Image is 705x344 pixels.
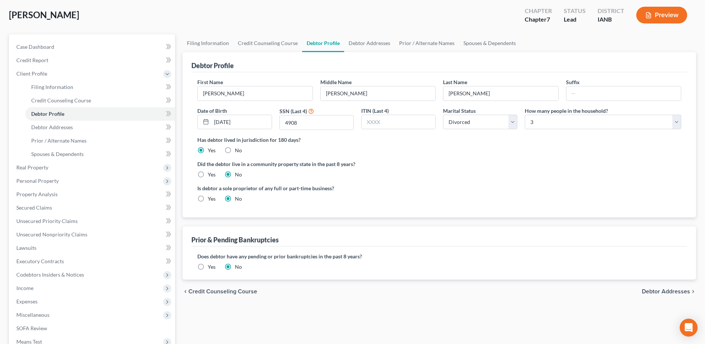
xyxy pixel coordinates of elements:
[10,322,175,335] a: SOFA Review
[25,80,175,94] a: Filing Information
[198,86,312,101] input: --
[16,204,52,211] span: Secured Claims
[31,111,64,117] span: Debtor Profile
[31,137,87,144] span: Prior / Alternate Names
[10,40,175,54] a: Case Dashboard
[235,263,242,271] label: No
[25,94,175,107] a: Credit Counseling Course
[25,107,175,121] a: Debtor Profile
[547,16,550,23] span: 7
[191,61,234,70] div: Debtor Profile
[16,57,48,63] span: Credit Report
[191,235,279,244] div: Prior & Pending Bankruptcies
[10,241,175,255] a: Lawsuits
[197,136,681,144] label: Has debtor lived in jurisdiction for 180 days?
[208,147,216,154] label: Yes
[443,78,467,86] label: Last Name
[31,151,84,157] span: Spouses & Dependents
[525,7,552,15] div: Chapter
[16,271,84,278] span: Codebtors Insiders & Notices
[188,289,257,294] span: Credit Counseling Course
[31,97,91,103] span: Credit Counseling Course
[636,7,687,23] button: Preview
[197,78,223,86] label: First Name
[233,34,302,52] a: Credit Counseling Course
[10,255,175,268] a: Executory Contracts
[10,54,175,67] a: Credit Report
[566,78,580,86] label: Suffix
[280,115,353,130] input: XXXX
[459,34,520,52] a: Spouses & Dependents
[361,107,389,115] label: ITIN (Last 4)
[566,86,681,101] input: --
[16,245,36,251] span: Lawsuits
[211,115,271,129] input: MM/DD/YYYY
[208,195,216,203] label: Yes
[235,171,242,178] label: No
[208,263,216,271] label: Yes
[16,70,47,77] span: Client Profile
[197,252,681,260] label: Does debtor have any pending or prior bankruptcies in the past 8 years?
[16,44,54,50] span: Case Dashboard
[443,86,558,101] input: --
[25,121,175,134] a: Debtor Addresses
[16,178,59,184] span: Personal Property
[208,171,216,178] label: Yes
[564,7,586,15] div: Status
[443,107,476,115] label: Marital Status
[525,15,552,24] div: Chapter
[680,319,698,337] div: Open Intercom Messenger
[16,312,49,318] span: Miscellaneous
[320,78,352,86] label: Middle Name
[642,289,696,294] button: Debtor Addresses chevron_right
[564,15,586,24] div: Lead
[197,160,681,168] label: Did the debtor live in a community property state in the past 8 years?
[25,134,175,147] a: Prior / Alternate Names
[25,147,175,161] a: Spouses & Dependents
[235,147,242,154] label: No
[16,285,33,291] span: Income
[10,188,175,201] a: Property Analysis
[16,325,47,331] span: SOFA Review
[525,107,608,115] label: How many people in the household?
[16,218,78,224] span: Unsecured Priority Claims
[16,164,48,171] span: Real Property
[182,289,188,294] i: chevron_left
[235,195,242,203] label: No
[31,84,73,90] span: Filing Information
[31,124,73,130] span: Debtor Addresses
[642,289,690,294] span: Debtor Addresses
[10,214,175,228] a: Unsecured Priority Claims
[321,86,435,101] input: M.I
[395,34,459,52] a: Prior / Alternate Names
[598,15,624,24] div: IANB
[9,9,79,20] span: [PERSON_NAME]
[279,107,307,115] label: SSN (Last 4)
[197,107,227,115] label: Date of Birth
[10,228,175,241] a: Unsecured Nonpriority Claims
[302,34,344,52] a: Debtor Profile
[598,7,624,15] div: District
[362,115,435,129] input: XXXX
[16,298,38,305] span: Expenses
[10,201,175,214] a: Secured Claims
[182,34,233,52] a: Filing Information
[16,258,64,264] span: Executory Contracts
[16,231,87,238] span: Unsecured Nonpriority Claims
[16,191,58,197] span: Property Analysis
[182,289,257,294] button: chevron_left Credit Counseling Course
[197,184,436,192] label: Is debtor a sole proprietor of any full or part-time business?
[344,34,395,52] a: Debtor Addresses
[690,289,696,294] i: chevron_right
